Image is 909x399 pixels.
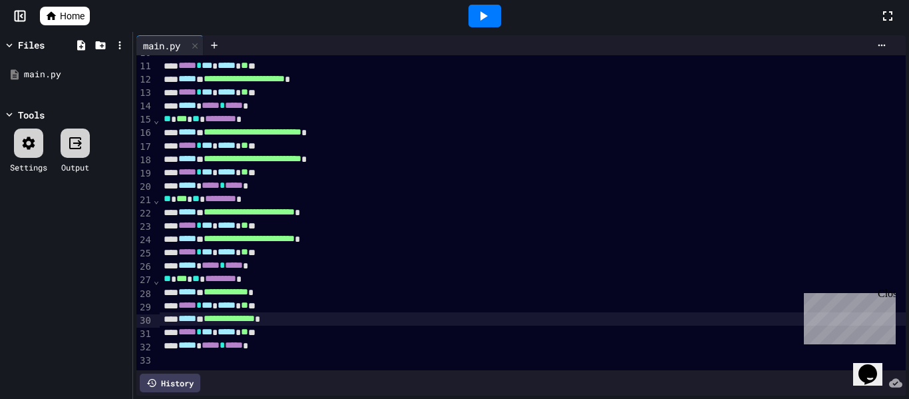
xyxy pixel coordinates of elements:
[136,167,153,181] div: 19
[5,5,92,85] div: Chat with us now!Close
[40,7,90,25] a: Home
[136,354,153,368] div: 33
[853,346,896,386] iframe: chat widget
[136,274,153,287] div: 27
[136,35,204,55] div: main.py
[136,288,153,301] div: 28
[136,113,153,127] div: 15
[136,314,153,328] div: 30
[153,115,160,125] span: Fold line
[136,341,153,354] div: 32
[136,194,153,207] div: 21
[136,234,153,247] div: 24
[153,195,160,205] span: Fold line
[136,73,153,87] div: 12
[136,141,153,154] div: 17
[136,87,153,100] div: 13
[140,374,200,392] div: History
[136,247,153,260] div: 25
[136,154,153,167] div: 18
[136,260,153,274] div: 26
[24,68,128,81] div: main.py
[136,207,153,220] div: 22
[136,328,153,341] div: 31
[153,275,160,286] span: Fold line
[61,161,89,173] div: Output
[136,301,153,314] div: 29
[799,288,896,344] iframe: chat widget
[18,38,45,52] div: Files
[10,161,47,173] div: Settings
[136,181,153,194] div: 20
[136,100,153,113] div: 14
[136,127,153,140] div: 16
[60,9,85,23] span: Home
[136,39,187,53] div: main.py
[18,108,45,122] div: Tools
[136,220,153,234] div: 23
[136,60,153,73] div: 11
